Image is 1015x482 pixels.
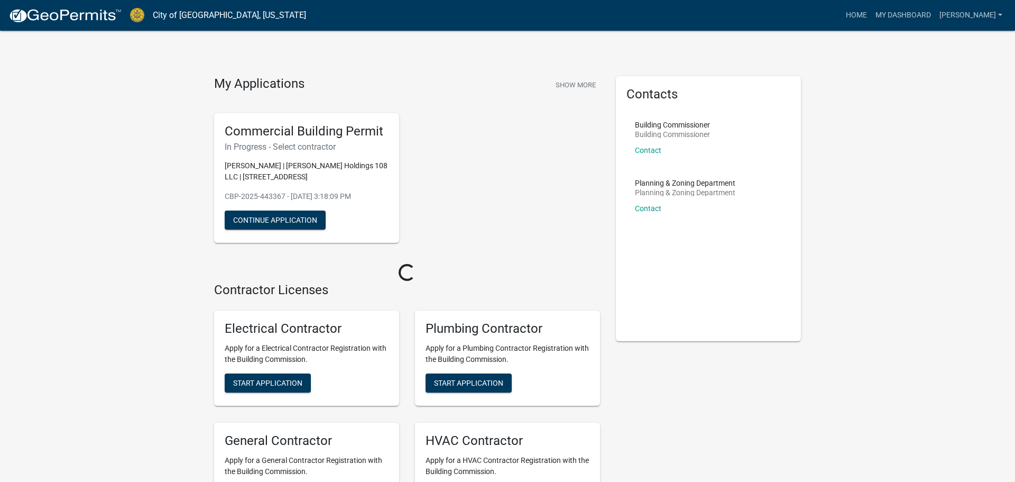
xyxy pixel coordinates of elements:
img: City of Jeffersonville, Indiana [130,8,144,22]
span: Start Application [233,379,302,387]
h5: Plumbing Contractor [426,321,589,337]
p: Planning & Zoning Department [635,179,735,187]
h5: General Contractor [225,433,389,449]
p: Apply for a Plumbing Contractor Registration with the Building Commission. [426,343,589,365]
h4: My Applications [214,76,304,92]
p: CBP-2025-443367 - [DATE] 3:18:09 PM [225,191,389,202]
a: City of [GEOGRAPHIC_DATA], [US_STATE] [153,6,306,24]
a: My Dashboard [871,5,935,25]
button: Continue Application [225,211,326,230]
p: [PERSON_NAME] | [PERSON_NAME] Holdings 108 LLC | [STREET_ADDRESS] [225,160,389,183]
button: Start Application [426,374,512,393]
a: [PERSON_NAME] [935,5,1007,25]
span: Start Application [434,379,503,387]
a: Contact [635,146,661,154]
p: Apply for a HVAC Contractor Registration with the Building Commission. [426,455,589,477]
h5: HVAC Contractor [426,433,589,449]
h5: Commercial Building Permit [225,124,389,139]
a: Home [842,5,871,25]
h5: Contacts [626,87,790,102]
p: Planning & Zoning Department [635,189,735,196]
button: Show More [551,76,600,94]
p: Apply for a General Contractor Registration with the Building Commission. [225,455,389,477]
h5: Electrical Contractor [225,321,389,337]
h4: Contractor Licenses [214,283,600,298]
p: Building Commissioner [635,121,710,129]
p: Building Commissioner [635,131,710,138]
a: Contact [635,204,661,213]
button: Start Application [225,374,311,393]
h6: In Progress - Select contractor [225,142,389,152]
p: Apply for a Electrical Contractor Registration with the Building Commission. [225,343,389,365]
